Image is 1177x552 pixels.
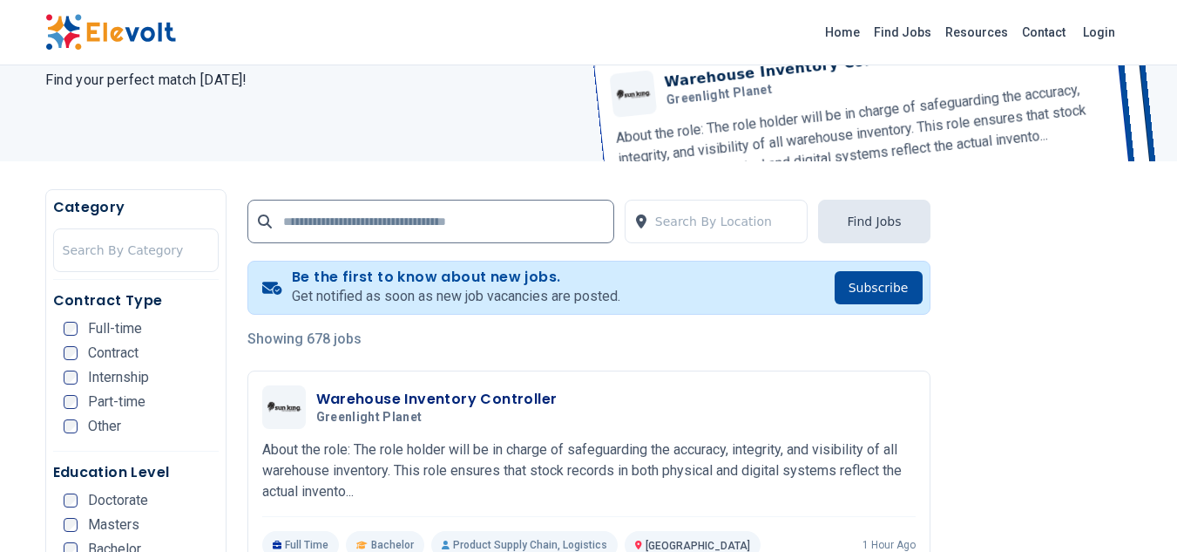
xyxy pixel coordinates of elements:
[53,197,219,218] h5: Category
[646,540,750,552] span: [GEOGRAPHIC_DATA]
[64,494,78,508] input: Doctorate
[818,18,867,46] a: Home
[88,346,139,360] span: Contract
[262,440,916,502] p: About the role: The role holder will be in charge of safeguarding the accuracy, integrity, and vi...
[88,322,142,336] span: Full-time
[88,395,145,409] span: Part-time
[292,286,620,307] p: Get notified as soon as new job vacancies are posted.
[247,329,930,350] p: Showing 678 jobs
[64,419,78,433] input: Other
[371,538,414,552] span: Bachelor
[316,389,558,410] h3: Warehouse Inventory Controller
[867,18,938,46] a: Find Jobs
[53,290,219,311] h5: Contract Type
[292,269,620,286] h4: Be the first to know about new jobs.
[1090,468,1177,552] iframe: Chat Widget
[267,401,301,412] img: Greenlight Planet
[835,271,923,304] button: Subscribe
[45,14,176,51] img: Elevolt
[64,322,78,336] input: Full-time
[64,371,78,385] input: Internship
[88,518,139,532] span: Masters
[316,410,423,426] span: Greenlight Planet
[64,395,78,409] input: Part-time
[1072,15,1126,50] a: Login
[1015,18,1072,46] a: Contact
[88,494,148,508] span: Doctorate
[88,419,121,433] span: Other
[88,371,149,385] span: Internship
[64,346,78,360] input: Contract
[862,538,916,552] p: 1 hour ago
[938,18,1015,46] a: Resources
[53,462,219,483] h5: Education Level
[64,518,78,532] input: Masters
[818,200,930,243] button: Find Jobs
